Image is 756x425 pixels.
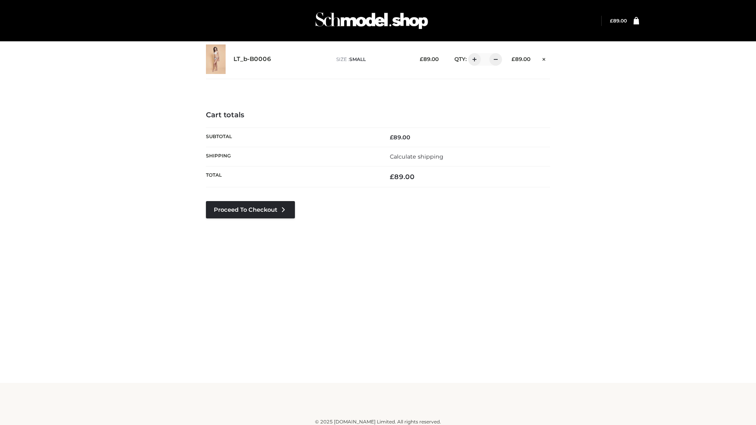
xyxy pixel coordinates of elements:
span: SMALL [349,56,366,62]
th: Total [206,166,378,187]
h4: Cart totals [206,111,550,120]
a: £89.00 [610,18,627,24]
span: £ [610,18,613,24]
bdi: 89.00 [610,18,627,24]
a: Remove this item [538,53,550,63]
bdi: 89.00 [390,173,415,181]
a: Proceed to Checkout [206,201,295,218]
span: £ [390,134,393,141]
img: Schmodel Admin 964 [313,5,431,36]
th: Shipping [206,147,378,166]
p: size : [336,56,408,63]
div: QTY: [447,53,499,66]
a: LT_b-B0006 [233,55,271,63]
span: £ [390,173,394,181]
span: £ [420,56,423,62]
bdi: 89.00 [390,134,410,141]
th: Subtotal [206,128,378,147]
bdi: 89.00 [420,56,439,62]
bdi: 89.00 [511,56,530,62]
span: £ [511,56,515,62]
a: Calculate shipping [390,153,443,160]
